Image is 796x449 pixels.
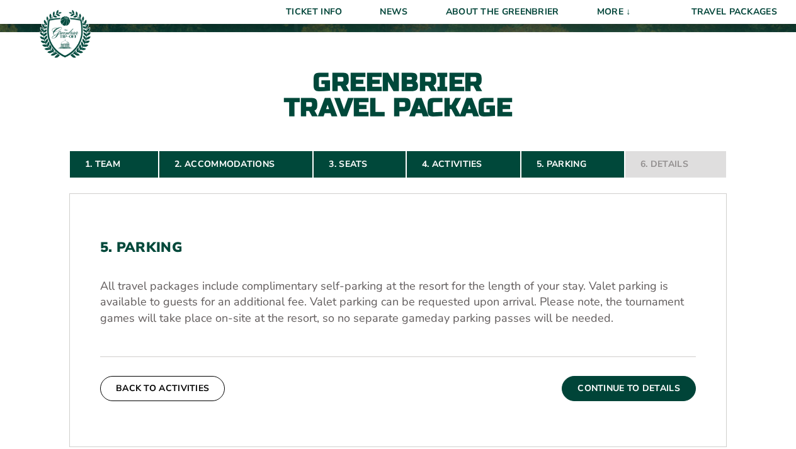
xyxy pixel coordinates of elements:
p: All travel packages include complimentary self-parking at the resort for the length of your stay.... [100,278,696,326]
h2: 5. Parking [100,239,696,256]
a: 3. Seats [313,151,406,178]
a: 2. Accommodations [159,151,313,178]
h2: Greenbrier Travel Package [259,70,537,120]
a: 4. Activities [406,151,521,178]
img: Greenbrier Tip-Off [38,6,93,61]
button: Back To Activities [100,376,225,401]
button: Continue To Details [562,376,696,401]
a: 1. Team [69,151,159,178]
